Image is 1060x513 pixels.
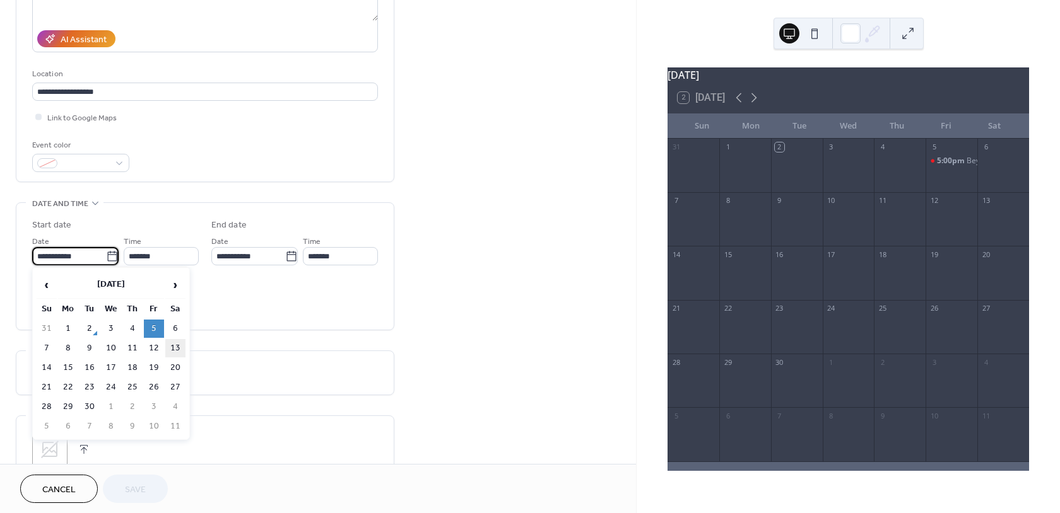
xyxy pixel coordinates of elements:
[37,417,57,435] td: 5
[981,411,991,420] div: 11
[723,142,733,152] div: 1
[827,357,836,367] div: 1
[878,304,887,313] div: 25
[32,197,88,210] span: Date and time
[144,378,164,396] td: 26
[827,411,836,420] div: 8
[101,339,121,357] td: 10
[101,359,121,377] td: 17
[926,156,977,166] div: Beyond The Lumpia Spot
[144,300,164,318] th: Fr
[122,398,143,416] td: 2
[101,378,121,396] td: 24
[921,113,970,139] div: Fri
[824,113,873,139] div: Wed
[981,250,991,259] div: 20
[937,156,967,166] span: 5:00pm
[878,196,887,205] div: 11
[668,67,1029,83] div: [DATE]
[101,320,121,338] td: 3
[671,196,681,205] div: 7
[32,67,375,81] div: Location
[775,113,824,139] div: Tue
[165,320,185,338] td: 6
[47,112,117,125] span: Link to Google Maps
[827,304,836,313] div: 24
[929,357,939,367] div: 3
[58,300,78,318] th: Mo
[37,272,56,297] span: ‹
[79,398,100,416] td: 30
[878,357,887,367] div: 2
[165,339,185,357] td: 13
[37,359,57,377] td: 14
[144,417,164,435] td: 10
[166,272,185,297] span: ›
[723,250,733,259] div: 15
[775,250,784,259] div: 16
[723,411,733,420] div: 6
[79,339,100,357] td: 9
[671,357,681,367] div: 28
[122,359,143,377] td: 18
[929,304,939,313] div: 26
[775,142,784,152] div: 2
[144,320,164,338] td: 5
[981,304,991,313] div: 27
[678,113,726,139] div: Sun
[671,304,681,313] div: 21
[873,113,921,139] div: Thu
[42,483,76,497] span: Cancel
[981,196,991,205] div: 13
[970,113,1019,139] div: Sat
[775,304,784,313] div: 23
[122,339,143,357] td: 11
[726,113,775,139] div: Mon
[878,411,887,420] div: 9
[981,142,991,152] div: 6
[20,475,98,503] a: Cancel
[37,300,57,318] th: Su
[61,33,107,47] div: AI Assistant
[165,398,185,416] td: 4
[671,411,681,420] div: 5
[101,417,121,435] td: 8
[723,196,733,205] div: 8
[122,300,143,318] th: Th
[32,235,49,248] span: Date
[211,235,228,248] span: Date
[165,378,185,396] td: 27
[58,272,164,299] th: [DATE]
[878,142,887,152] div: 4
[37,339,57,357] td: 7
[37,398,57,416] td: 28
[58,339,78,357] td: 8
[671,250,681,259] div: 14
[58,398,78,416] td: 29
[775,196,784,205] div: 9
[723,304,733,313] div: 22
[122,320,143,338] td: 4
[37,320,57,338] td: 31
[37,378,57,396] td: 21
[32,139,127,152] div: Event color
[929,196,939,205] div: 12
[32,432,68,467] div: ;
[58,417,78,435] td: 6
[144,359,164,377] td: 19
[775,411,784,420] div: 7
[827,196,836,205] div: 10
[967,156,1054,166] div: Beyond The Lumpia Spot
[79,417,100,435] td: 7
[878,250,887,259] div: 18
[37,30,115,47] button: AI Assistant
[79,320,100,338] td: 2
[122,417,143,435] td: 9
[101,398,121,416] td: 1
[58,359,78,377] td: 15
[79,359,100,377] td: 16
[775,357,784,367] div: 30
[929,142,939,152] div: 5
[122,378,143,396] td: 25
[827,250,836,259] div: 17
